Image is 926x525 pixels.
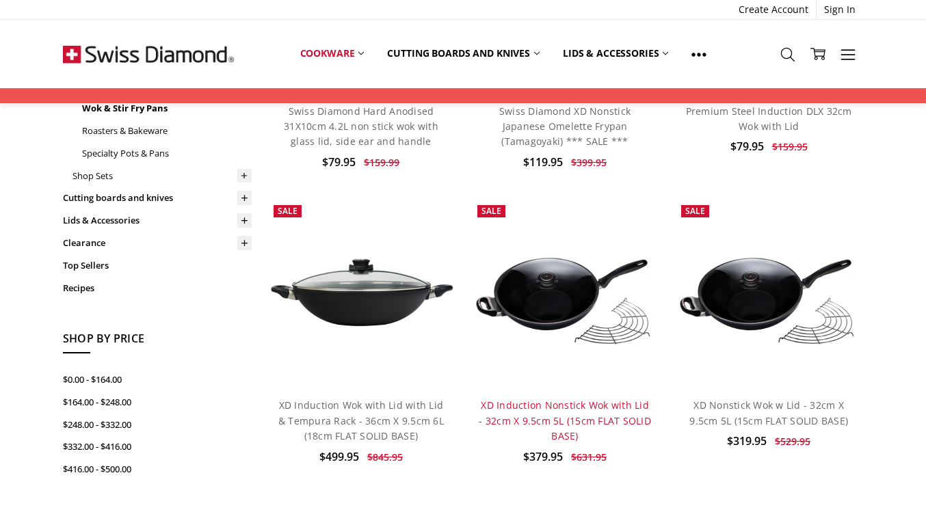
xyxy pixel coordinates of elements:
span: $119.95 [523,154,563,170]
a: Clearance [63,232,252,254]
a: Lids & Accessories [551,38,680,68]
span: $399.95 [571,156,607,169]
span: $529.95 [775,435,810,448]
a: Roasters & Bakeware [82,120,252,142]
img: Free Shipping On Every Order [63,20,234,88]
a: XD Nonstick Wok w Lid - 32cm X 9.5cm 5L (15cm FLAT SOLID BASE) [689,399,848,427]
a: $164.00 - $248.00 [63,391,252,414]
span: $159.95 [772,140,808,153]
a: Cutting boards and knives [375,38,551,68]
a: Show All [680,38,718,69]
a: $0.00 - $164.00 [63,368,252,391]
span: $159.99 [364,156,399,169]
a: XD Induction Nonstick Wok with Lid - 32cm X 9.5cm 5L (15cm FLAT SOLID BASE) [479,399,651,442]
span: $79.95 [322,154,356,170]
span: $79.95 [730,139,764,154]
span: $499.95 [319,449,359,464]
span: $319.95 [727,433,767,448]
a: XD Induction Nonstick Wok with Lid - 32cm X 9.5cm 5L (15cm FLAT SOLID BASE) [471,198,659,387]
span: Sale [278,205,297,217]
a: Premium Steel Induction DLX 32cm Wok with Lid [686,105,852,133]
a: Swiss Diamond Hard Anodised 31X10cm 4.2L non stick wok with glass lid, side ear and handle [284,105,438,148]
span: $631.95 [571,450,607,463]
a: $416.00 - $500.00 [63,458,252,481]
img: XD Induction Wok with Lid with Lid & Tempura Rack - 36cm X 9.5cm 6L (18cm FLAT SOLID BASE) [267,254,455,330]
img: XD Induction Nonstick Wok with Lid - 32cm X 9.5cm 5L (15cm FLAT SOLID BASE) [471,230,659,355]
h5: Shop By Price [63,330,252,353]
a: XD Nonstick Wok w Lid - 32cm X 9.5cm 5L (15cm FLAT SOLID BASE) [674,198,863,387]
a: Cookware [289,38,376,68]
a: Swiss Diamond XD Nonstick Japanese Omelette Frypan (Tamagoyaki) *** SALE *** [499,105,631,148]
a: Cutting boards and knives [63,187,252,209]
img: XD Nonstick Wok w Lid - 32cm X 9.5cm 5L (15cm FLAT SOLID BASE) [674,230,863,355]
span: $845.95 [367,450,403,463]
a: XD Induction Wok with Lid with Lid & Tempura Rack - 36cm X 9.5cm 6L (18cm FLAT SOLID BASE) [278,399,444,442]
span: Sale [481,205,501,217]
span: Sale [685,205,705,217]
a: $332.00 - $416.00 [63,435,252,458]
a: Specialty Pots & Pans [82,142,252,165]
a: $248.00 - $332.00 [63,414,252,436]
a: Top Sellers [63,254,252,277]
a: Recipes [63,277,252,299]
a: Lids & Accessories [63,209,252,232]
a: Shop Sets [72,165,252,187]
a: Wok & Stir Fry Pans [82,97,252,120]
span: $379.95 [523,449,563,464]
a: XD Induction Wok with Lid with Lid & Tempura Rack - 36cm X 9.5cm 6L (18cm FLAT SOLID BASE) [267,198,455,387]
